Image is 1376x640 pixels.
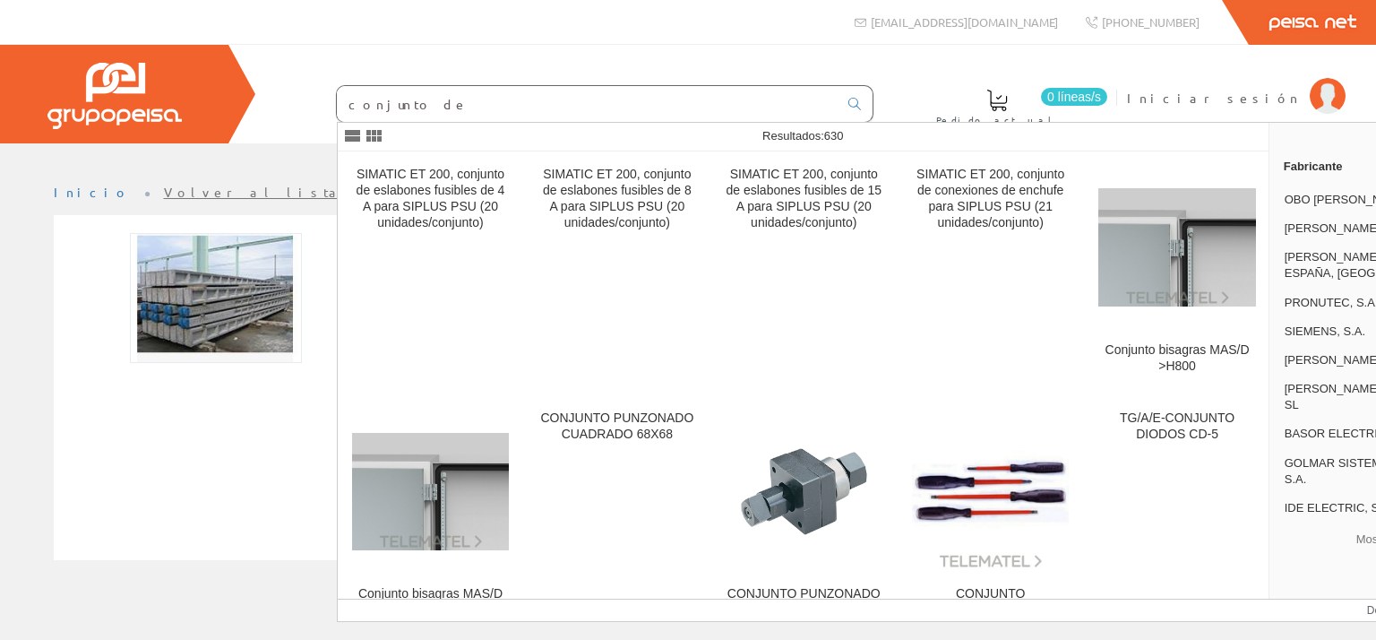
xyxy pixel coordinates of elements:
a: Conjunto bisagras MAS/D >H800 Conjunto bisagras MAS/D >H800 [1084,152,1269,395]
div: TG/A/E-CONJUNTO DIODOS CD-5 [1098,411,1255,443]
div: SIMATIC ET 200, conjunto de conexiones de enchufe para SIPLUS PSU (21 unidades/conjunto) [912,167,1069,231]
span: 630 [824,129,844,143]
font: [EMAIL_ADDRESS][DOMAIN_NAME] [871,14,1058,30]
font: Pedido actual [936,113,1058,126]
div: SIMATIC ET 200, conjunto de eslabones fusibles de 4 A para SIPLUS PSU (20 unidades/conjunto) [352,167,509,231]
a: Volver al listado de productos [164,184,518,200]
img: Conjunto bisagras MAS/D >H800 [1098,188,1255,307]
input: Buscar ... [337,86,838,122]
div: CONJUNTO DESTORNILLADOR POZIDRIV [912,586,1069,635]
img: Foto artículo Poste Hormigon Hv-630-9 (192x144.90566037736) [130,233,302,363]
a: SIMATIC ET 200, conjunto de conexiones de enchufe para SIPLUS PSU (21 unidades/conjunto) [898,152,1083,395]
font: 0 líneas/s [1047,90,1101,104]
font: [PHONE_NUMBER] [1102,14,1200,30]
font: Iniciar sesión [1127,90,1301,106]
a: SIMATIC ET 200, conjunto de eslabones fusibles de 15 A para SIPLUS PSU (20 unidades/conjunto) [711,152,897,395]
a: Iniciar sesión [1127,74,1346,91]
div: CONJUNTO PUNZONADO CUADRADO 46X46 [726,586,882,618]
img: Grupo Peisa [47,63,182,129]
div: Conjunto bisagras MAS/D =H800 [352,586,509,618]
div: SIMATIC ET 200, conjunto de eslabones fusibles de 8 A para SIPLUS PSU (20 unidades/conjunto) [538,167,695,231]
a: SIMATIC ET 200, conjunto de eslabones fusibles de 4 A para SIPLUS PSU (20 unidades/conjunto) [338,152,523,395]
img: CONJUNTO PUNZONADO CUADRADO 46X46 [726,413,882,570]
img: CONJUNTO DESTORNILLADOR POZIDRIV [912,413,1069,570]
div: CONJUNTO PUNZONADO CUADRADO 68X68 [538,411,695,443]
a: SIMATIC ET 200, conjunto de eslabones fusibles de 8 A para SIPLUS PSU (20 unidades/conjunto) [524,152,709,395]
img: Conjunto bisagras MAS/D =H800 [352,433,509,551]
div: Conjunto bisagras MAS/D >H800 [1098,342,1255,375]
a: Inicio [54,184,130,200]
div: SIMATIC ET 200, conjunto de eslabones fusibles de 15 A para SIPLUS PSU (20 unidades/conjunto) [726,167,882,231]
span: Resultados: [762,129,843,143]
